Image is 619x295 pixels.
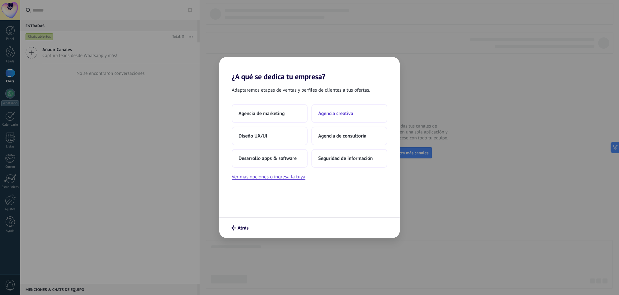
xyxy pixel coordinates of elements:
[311,149,387,168] button: Seguridad de información
[239,133,267,139] span: Diseño UX/UI
[318,155,373,162] span: Seguridad de información
[239,155,297,162] span: Desarrollo apps & software
[232,86,370,94] span: Adaptaremos etapas de ventas y perfiles de clientes a tus ofertas.
[318,133,366,139] span: Agencia de consultoría
[239,110,285,117] span: Agencia de marketing
[232,149,308,168] button: Desarrollo apps & software
[311,104,387,123] button: Agencia creativa
[311,127,387,145] button: Agencia de consultoría
[318,110,353,117] span: Agencia creativa
[238,226,248,230] span: Atrás
[219,57,400,81] h2: ¿A qué se dedica tu empresa?
[232,127,308,145] button: Diseño UX/UI
[232,173,305,181] button: Ver más opciones o ingresa la tuya
[229,223,251,233] button: Atrás
[232,104,308,123] button: Agencia de marketing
